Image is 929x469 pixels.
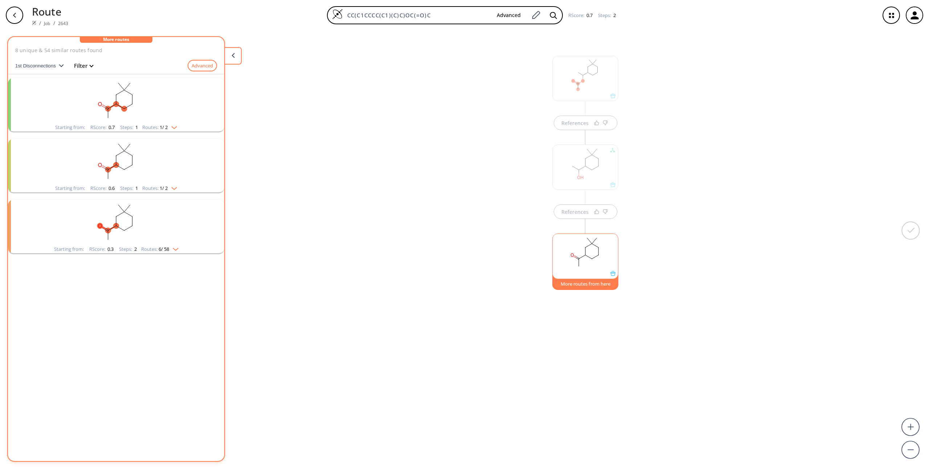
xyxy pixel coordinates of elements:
[552,274,618,290] button: More routes from here
[159,247,169,252] span: 6 / 58
[142,125,177,130] div: Routes:
[8,74,224,257] ul: clusters
[598,13,616,18] div: Steps :
[585,12,593,18] span: 0.7
[491,9,527,22] button: Advanced
[168,184,177,190] img: Down
[332,9,343,20] img: Logo Spaya
[22,139,210,184] svg: CC(=O)C1CCCC(C)(C)C1
[90,125,115,130] div: RScore :
[141,247,179,252] div: Routes:
[107,124,115,130] span: 0.7
[15,63,59,69] span: 1st Disconnections
[343,12,491,19] input: Enter SMILES
[22,78,210,123] svg: CC(=O)C1CCCC(C)(C)C1
[142,186,177,191] div: Routes:
[168,123,177,129] img: Down
[107,185,115,191] span: 0.6
[119,247,137,252] div: Steps :
[89,247,114,252] div: RScore :
[44,20,50,26] a: Job
[568,13,593,18] div: RScore :
[134,124,138,130] span: 1
[70,63,93,69] button: Filter
[612,12,616,18] span: 2
[39,19,41,27] li: /
[58,20,69,26] a: 2643
[120,125,138,130] div: Steps :
[53,19,55,27] li: /
[188,60,217,72] button: Advanced
[134,185,138,191] span: 1
[80,37,152,43] div: More routes
[106,246,114,252] span: 0.3
[15,46,217,54] p: 8 unique & 54 similar routes found
[15,57,70,74] button: 1st Disconnections
[90,186,115,191] div: RScore :
[32,4,68,19] p: Route
[133,246,137,252] span: 2
[22,200,210,245] svg: CC(=O)C1CCCC(C)(C)C1
[160,186,168,191] span: 1 / 2
[32,21,36,25] img: Spaya logo
[54,247,84,252] div: Starting from:
[553,234,618,271] svg: CC(=O)C1CCCC(C)(C)C1
[55,186,85,191] div: Starting from:
[120,186,138,191] div: Steps :
[55,125,85,130] div: Starting from:
[169,245,179,251] img: Down
[160,125,168,130] span: 1 / 2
